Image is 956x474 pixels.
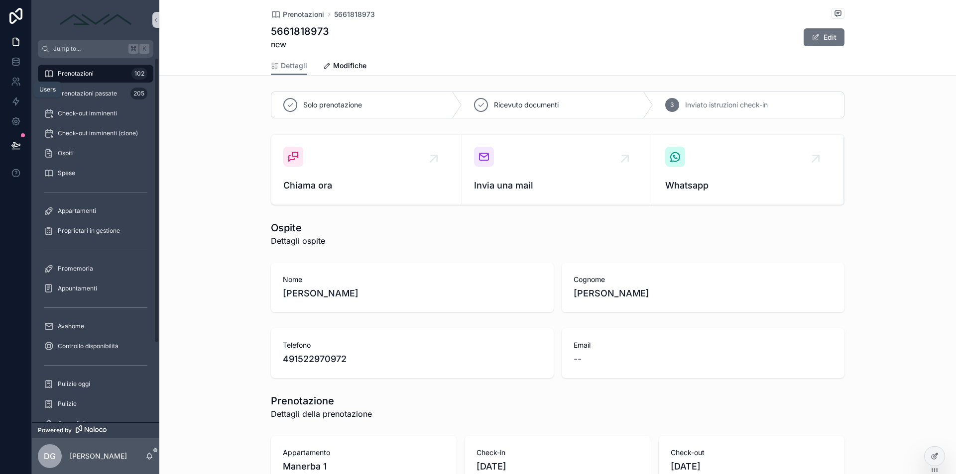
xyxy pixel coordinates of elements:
[38,280,153,297] a: Appuntamenti
[281,61,307,71] span: Dettagli
[494,100,559,110] span: Ricevuto documenti
[38,260,153,278] a: Promemoria
[283,179,450,192] span: Chiama ora
[271,135,462,204] a: Chiama ora
[574,275,833,284] span: Cognome
[271,394,372,408] h1: Prenotazione
[38,85,153,102] a: Prenotazioni passate205
[38,375,153,393] a: Pulizie oggi
[671,460,833,474] span: [DATE]
[58,129,138,137] span: Check-out imminenti (clone)
[283,275,542,284] span: Nome
[58,70,94,78] span: Prenotazioni
[58,342,119,350] span: Controllo disponibilità
[58,322,84,330] span: Avahome
[58,284,97,292] span: Appuntamenti
[283,448,445,458] span: Appartamento
[38,144,153,162] a: Ospiti
[58,149,74,157] span: Ospiti
[58,400,77,408] span: Pulizie
[38,40,153,58] button: Jump to...K
[58,227,120,235] span: Proprietari in gestione
[38,222,153,240] a: Proprietari in gestione
[333,61,366,71] span: Modifiche
[70,451,127,461] p: [PERSON_NAME]
[38,426,72,434] span: Powered by
[39,86,56,94] div: Users
[38,202,153,220] a: Appartamenti
[56,12,135,28] img: App logo
[38,104,153,122] a: Check-out imminenti
[58,380,90,388] span: Pulizie oggi
[283,286,542,300] span: [PERSON_NAME]
[334,9,375,19] a: 5661818973
[271,57,307,76] a: Dettagli
[44,450,56,462] span: DG
[665,179,832,192] span: Whatsapp
[323,57,366,77] a: Modifiche
[283,460,445,474] span: Manerba 1
[283,352,542,366] span: 491522970972
[283,340,542,350] span: Telefono
[38,337,153,355] a: Controllo disponibilità
[574,352,582,366] span: --
[477,448,638,458] span: Check-in
[271,24,329,38] h1: 5661818973
[271,221,325,235] h1: Ospite
[38,395,153,413] a: Pulizie
[53,45,124,53] span: Jump to...
[671,448,833,458] span: Check-out
[32,58,159,422] div: scrollable content
[271,235,325,247] span: Dettagli ospite
[574,286,833,300] span: [PERSON_NAME]
[303,100,362,110] span: Solo prenotazione
[38,65,153,83] a: Prenotazioni102
[271,408,372,420] span: Dettagli della prenotazione
[58,169,75,177] span: Spese
[271,9,324,19] a: Prenotazioni
[574,340,833,350] span: Email
[58,420,88,428] span: Ore pulizie
[58,207,96,215] span: Appartamenti
[670,101,674,109] span: 3
[283,9,324,19] span: Prenotazioni
[38,164,153,182] a: Spese
[38,317,153,335] a: Avahome
[58,265,93,273] span: Promemoria
[38,124,153,142] a: Check-out imminenti (clone)
[130,88,147,99] div: 205
[462,135,653,204] a: Invia una mail
[32,422,159,438] a: Powered by
[653,135,844,204] a: Whatsapp
[131,68,147,80] div: 102
[58,109,117,117] span: Check-out imminenti
[804,28,844,46] button: Edit
[685,100,768,110] span: Inviato istruzioni check-in
[271,38,329,50] span: new
[140,45,148,53] span: K
[474,179,640,192] span: Invia una mail
[477,460,638,474] span: [DATE]
[58,90,117,97] span: Prenotazioni passate
[38,415,153,433] a: Ore pulizie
